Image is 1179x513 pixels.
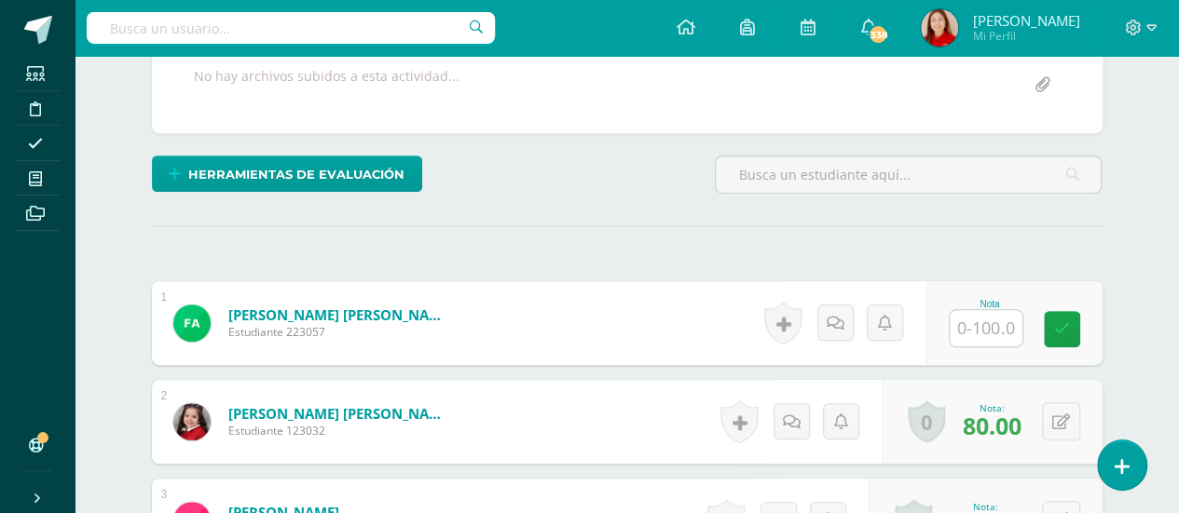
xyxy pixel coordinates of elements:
[972,28,1079,44] span: Mi Perfil
[908,400,945,443] a: 0
[949,299,1031,309] div: Nota
[950,500,1021,513] div: Nota:
[963,401,1021,414] div: Nota:
[194,67,459,103] div: No hay archivos subidos a esta actividad...
[152,155,422,192] a: Herramientas de evaluación
[972,11,1079,30] span: [PERSON_NAME]
[868,24,888,45] span: 338
[228,404,452,423] a: [PERSON_NAME] [PERSON_NAME]
[950,310,1022,346] input: 0-100.0
[228,423,452,439] span: Estudiante 123032
[963,410,1021,441] span: 80.00
[716,156,1102,193] input: Busca un estudiante aquí...
[921,9,958,47] img: f6ef89f6e630fc5aca01a047f5a8541d.png
[87,12,495,44] input: Busca un usuario...
[228,305,452,324] a: [PERSON_NAME] [PERSON_NAME]
[228,324,452,340] span: Estudiante 223057
[188,157,404,192] span: Herramientas de evaluación
[173,403,211,440] img: 9866fe47a8a5062c6a3d23155a38d2ac.png
[173,304,211,342] img: 4c78a85ab6d461d3659c5197fb9cac3c.png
